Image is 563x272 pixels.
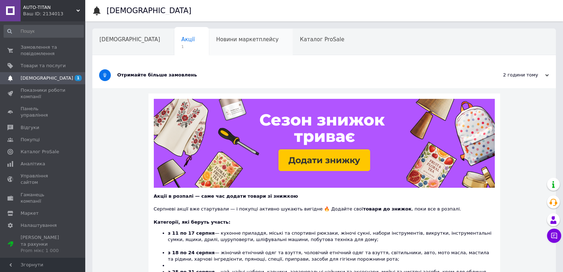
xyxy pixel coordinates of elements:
span: [DEMOGRAPHIC_DATA] [21,75,73,81]
span: 1 [182,44,195,49]
span: Відгуки [21,124,39,131]
span: Замовлення та повідомлення [21,44,66,57]
button: Чат з покупцем [547,229,561,243]
div: Отримайте більше замовлень [117,72,478,78]
b: товари до знижок [363,206,412,212]
span: Товари та послуги [21,63,66,69]
span: Акції [182,36,195,43]
span: Новини маркетплейсу [216,36,278,43]
span: Каталог ProSale [21,149,59,155]
span: [PERSON_NAME] та рахунки [21,234,66,254]
b: з 11 по 17 серпня [168,230,215,236]
span: Маркет [21,210,39,217]
div: Prom мікс 1 000 [21,247,66,254]
b: Категорії, які беруть участь: [154,219,231,225]
li: — кухонне приладдя, міські та спортивні рюкзаки, жіночі сукні, набори інструментів, викрутки, інс... [168,230,495,250]
span: Гаманець компанії [21,192,66,204]
span: AUTO-TITAN [23,4,76,11]
span: 1 [75,75,82,81]
span: Управління сайтом [21,173,66,186]
div: Ваш ID: 2134013 [23,11,85,17]
input: Пошук [4,25,84,38]
b: з 18 по 24 серпня [168,250,215,255]
b: Акції в розпалі — саме час додати товари зі знижкою [154,193,298,199]
span: Показники роботи компанії [21,87,66,100]
h1: [DEMOGRAPHIC_DATA] [107,6,191,15]
span: Покупці [21,137,40,143]
span: [DEMOGRAPHIC_DATA] [99,36,160,43]
div: Серпневі акції вже стартували — і покупці активно шукають вигідне 🔥 Додайте свої , поки все в роз... [154,199,495,212]
span: Налаштування [21,222,57,229]
span: Каталог ProSale [300,36,344,43]
span: Панель управління [21,106,66,118]
span: Аналітика [21,161,45,167]
div: 2 години тому [478,72,549,78]
li: — жіночий етнічний одяг та взуття, чоловічий етнічний одяг та взуття, світильники, авто, мото мас... [168,250,495,262]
